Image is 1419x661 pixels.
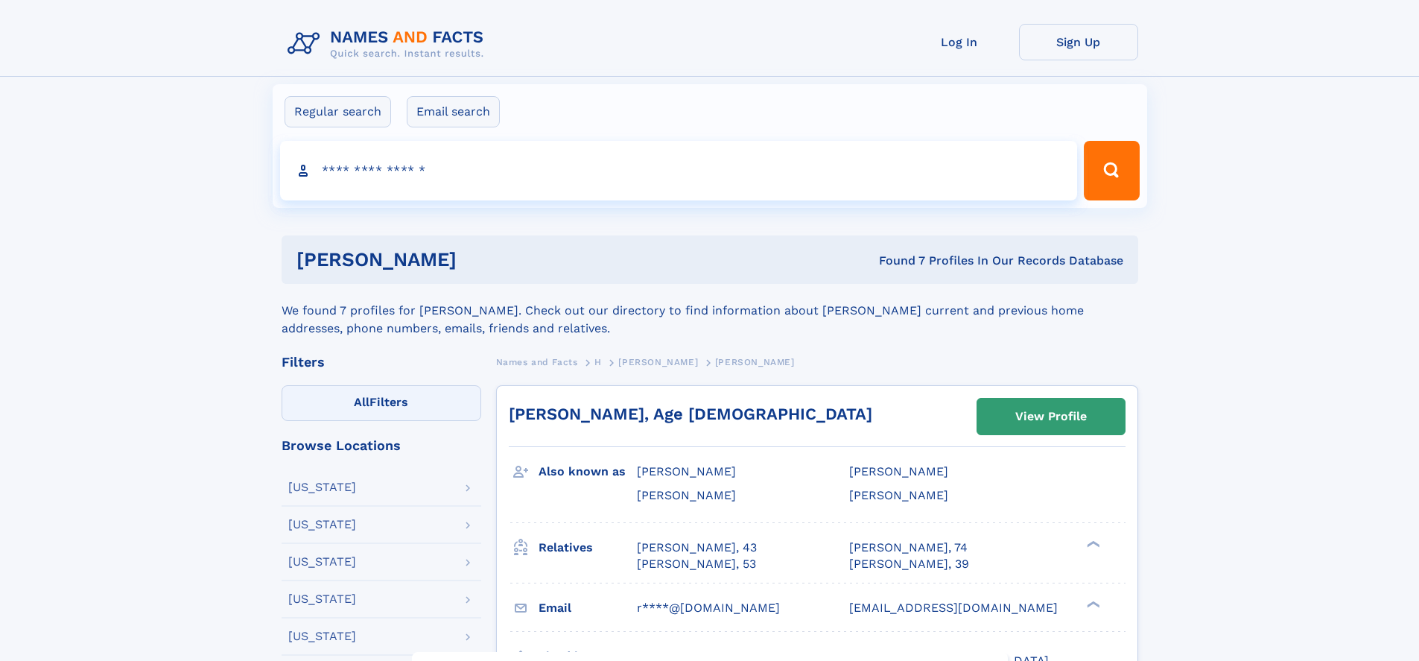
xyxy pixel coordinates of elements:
[288,630,356,642] div: [US_STATE]
[849,556,969,572] a: [PERSON_NAME], 39
[1015,399,1087,434] div: View Profile
[849,601,1058,615] span: [EMAIL_ADDRESS][DOMAIN_NAME]
[849,488,948,502] span: [PERSON_NAME]
[496,352,578,371] a: Names and Facts
[637,464,736,478] span: [PERSON_NAME]
[288,519,356,531] div: [US_STATE]
[354,395,369,409] span: All
[539,595,637,621] h3: Email
[1083,539,1101,548] div: ❯
[280,141,1078,200] input: search input
[849,540,968,556] a: [PERSON_NAME], 74
[594,352,602,371] a: H
[282,385,481,421] label: Filters
[1019,24,1138,60] a: Sign Up
[637,488,736,502] span: [PERSON_NAME]
[282,439,481,452] div: Browse Locations
[539,535,637,560] h3: Relatives
[282,355,481,369] div: Filters
[977,399,1125,434] a: View Profile
[288,556,356,568] div: [US_STATE]
[715,357,795,367] span: [PERSON_NAME]
[1084,141,1139,200] button: Search Button
[288,593,356,605] div: [US_STATE]
[594,357,602,367] span: H
[900,24,1019,60] a: Log In
[285,96,391,127] label: Regular search
[637,540,757,556] a: [PERSON_NAME], 43
[1083,599,1101,609] div: ❯
[282,24,496,64] img: Logo Names and Facts
[667,253,1123,269] div: Found 7 Profiles In Our Records Database
[539,459,637,484] h3: Also known as
[509,405,872,423] a: [PERSON_NAME], Age [DEMOGRAPHIC_DATA]
[288,481,356,493] div: [US_STATE]
[849,464,948,478] span: [PERSON_NAME]
[282,284,1138,338] div: We found 7 profiles for [PERSON_NAME]. Check out our directory to find information about [PERSON_...
[618,357,698,367] span: [PERSON_NAME]
[618,352,698,371] a: [PERSON_NAME]
[296,250,668,269] h1: [PERSON_NAME]
[407,96,500,127] label: Email search
[637,556,756,572] a: [PERSON_NAME], 53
